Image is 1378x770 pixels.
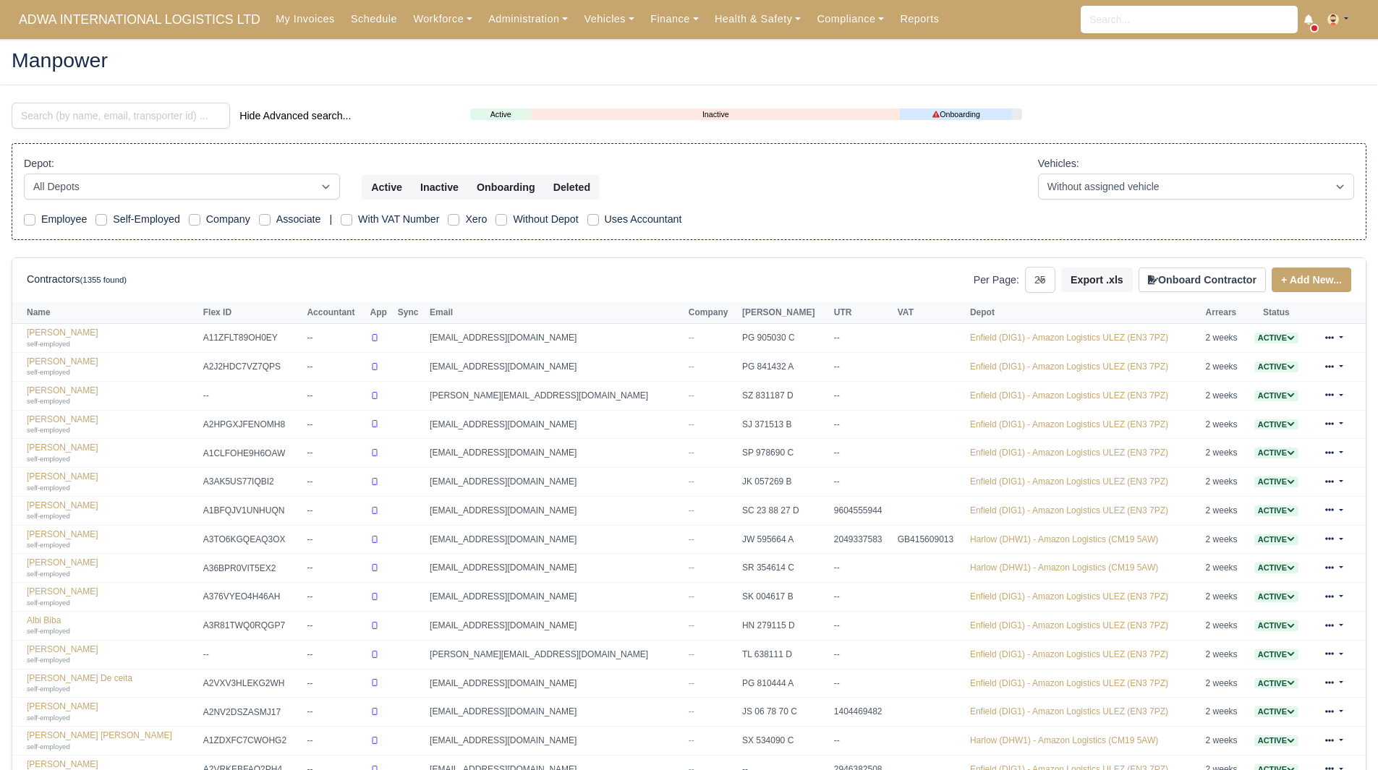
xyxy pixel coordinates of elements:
td: -- [303,583,366,612]
small: self-employed [27,368,70,376]
td: PG 810444 A [739,669,830,698]
button: Deleted [544,175,600,200]
span: | [329,213,332,225]
span: -- [689,591,694,602]
td: PG 905030 C [739,324,830,353]
a: Active [1254,419,1298,429]
span: Active [1254,362,1298,372]
td: TL 638111 D [739,640,830,669]
button: Onboarding [467,175,545,200]
td: 2 weeks [1202,640,1247,669]
a: Active [1254,390,1298,401]
td: [EMAIL_ADDRESS][DOMAIN_NAME] [426,353,685,382]
td: 2 weeks [1202,727,1247,756]
td: A3R81TWQ0RQGP7 [200,612,304,641]
span: Active [1254,706,1298,717]
span: Active [1254,333,1298,343]
a: Albi Biba self-employed [27,615,196,636]
td: PG 841432 A [739,353,830,382]
a: [PERSON_NAME] [PERSON_NAME] self-employed [27,730,196,751]
td: 2 weeks [1202,353,1247,382]
a: Enfield (DIG1) - Amazon Logistics ULEZ (EN3 7PZ) [970,706,1168,716]
td: [EMAIL_ADDRESS][DOMAIN_NAME] [426,525,685,554]
td: 2049337583 [830,525,894,554]
h6: Contractors [27,273,127,286]
a: ADWA INTERNATIONAL LOGISTICS LTD [12,6,268,34]
a: [PERSON_NAME] self-employed [27,529,196,550]
span: Active [1254,620,1298,631]
td: [EMAIL_ADDRESS][DOMAIN_NAME] [426,554,685,583]
th: Flex ID [200,302,304,324]
td: A2J2HDC7VZ7QPS [200,353,304,382]
a: [PERSON_NAME] self-employed [27,586,196,607]
span: Active [1254,678,1298,689]
a: Active [1254,534,1298,544]
td: SZ 831187 D [739,381,830,410]
a: Enfield (DIG1) - Amazon Logistics ULEZ (EN3 7PZ) [970,448,1168,458]
td: -- [830,324,894,353]
a: [PERSON_NAME] self-employed [27,356,196,377]
small: self-employed [27,627,70,635]
label: With VAT Number [358,211,439,228]
td: A376VYEO4H46AH [200,583,304,612]
a: + Add New... [1272,268,1351,292]
div: Manpower [1,38,1377,85]
th: Status [1247,302,1306,324]
a: Enfield (DIG1) - Amazon Logistics ULEZ (EN3 7PZ) [970,333,1168,343]
td: 1404469482 [830,698,894,727]
small: self-employed [27,397,70,405]
td: A2VXV3HLEKG2WH [200,669,304,698]
th: VAT [894,302,966,324]
td: 2 weeks [1202,612,1247,641]
td: -- [200,381,304,410]
td: [PERSON_NAME][EMAIL_ADDRESS][DOMAIN_NAME] [426,640,685,669]
td: A2HPGXJFENOMH8 [200,410,304,439]
span: -- [689,333,694,343]
a: Enfield (DIG1) - Amazon Logistics ULEZ (EN3 7PZ) [970,476,1168,487]
label: Uses Accountant [605,211,682,228]
td: [EMAIL_ADDRESS][DOMAIN_NAME] [426,496,685,525]
small: self-employed [27,541,70,549]
label: Vehicles: [1038,155,1079,172]
td: -- [830,612,894,641]
a: Enfield (DIG1) - Amazon Logistics ULEZ (EN3 7PZ) [970,419,1168,429]
td: A36BPR0VIT5EX2 [200,554,304,583]
span: -- [689,706,694,716]
small: self-employed [27,340,70,348]
button: Onboard Contractor [1139,268,1266,292]
th: UTR [830,302,894,324]
td: -- [303,612,366,641]
a: Administration [480,5,576,33]
td: JK 057269 B [739,468,830,497]
td: 2 weeks [1202,669,1247,698]
a: Reports [892,5,947,33]
th: [PERSON_NAME] [739,302,830,324]
td: 2 weeks [1202,496,1247,525]
th: Arrears [1202,302,1247,324]
td: HN 279115 D [739,612,830,641]
small: self-employed [27,426,70,434]
td: -- [303,410,366,439]
small: (1355 found) [80,275,127,284]
span: -- [689,419,694,429]
td: -- [830,554,894,583]
button: Inactive [411,175,468,200]
a: Schedule [343,5,405,33]
td: -- [303,381,366,410]
th: Company [685,302,739,324]
span: Active [1254,562,1298,573]
span: Active [1254,476,1298,487]
td: -- [303,353,366,382]
h2: Manpower [12,50,1366,70]
label: Employee [41,211,87,228]
label: Depot: [24,155,54,172]
td: SK 004617 B [739,583,830,612]
a: Enfield (DIG1) - Amazon Logistics ULEZ (EN3 7PZ) [970,390,1168,401]
td: -- [830,353,894,382]
td: -- [200,640,304,669]
span: -- [689,448,694,458]
label: Xero [465,211,487,228]
small: self-employed [27,455,70,463]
